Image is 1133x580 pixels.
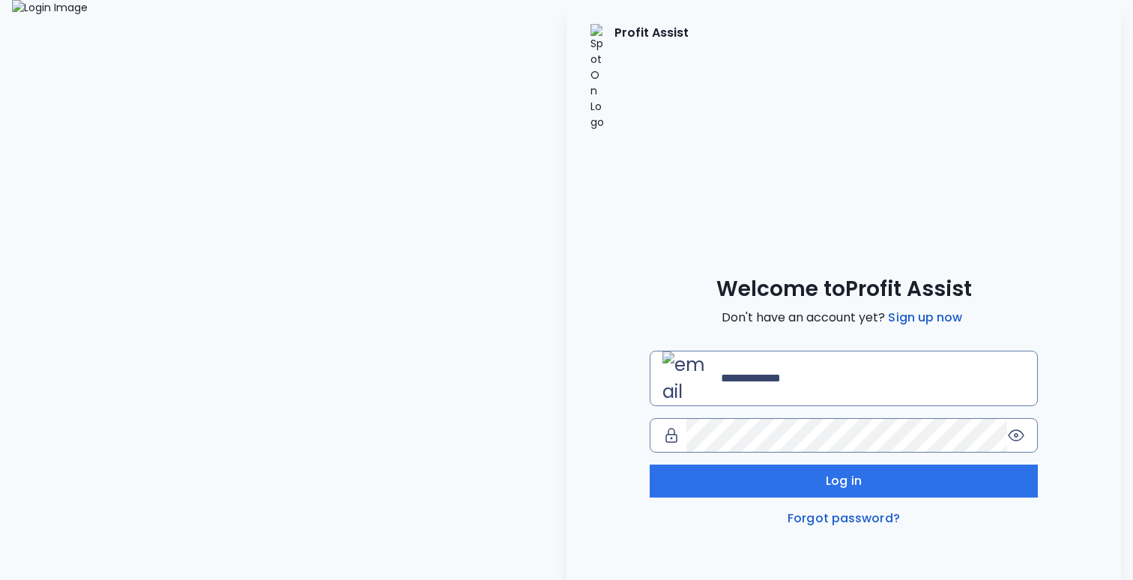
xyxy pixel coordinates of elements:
img: email [662,351,715,405]
p: Profit Assist [614,24,689,130]
span: Log in [826,472,862,490]
span: Welcome to Profit Assist [716,276,972,303]
img: SpotOn Logo [590,24,605,130]
span: Don't have an account yet? [722,309,965,327]
a: Sign up now [885,309,965,327]
a: Forgot password? [785,510,903,528]
button: Log in [650,465,1038,498]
